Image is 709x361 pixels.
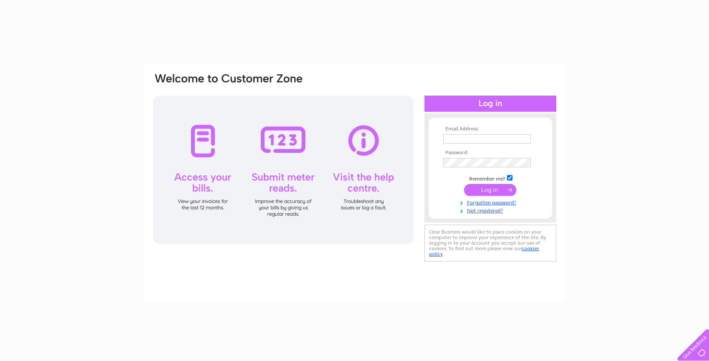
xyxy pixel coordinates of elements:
[443,198,540,206] a: Forgotten password?
[424,225,556,262] div: Clear Business would like to place cookies on your computer to improve your experience of the sit...
[441,126,540,132] th: Email Address:
[443,206,540,214] a: Not registered?
[441,150,540,156] th: Password:
[429,245,539,257] a: cookies policy
[464,184,516,196] input: Submit
[441,174,540,182] td: Remember me?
